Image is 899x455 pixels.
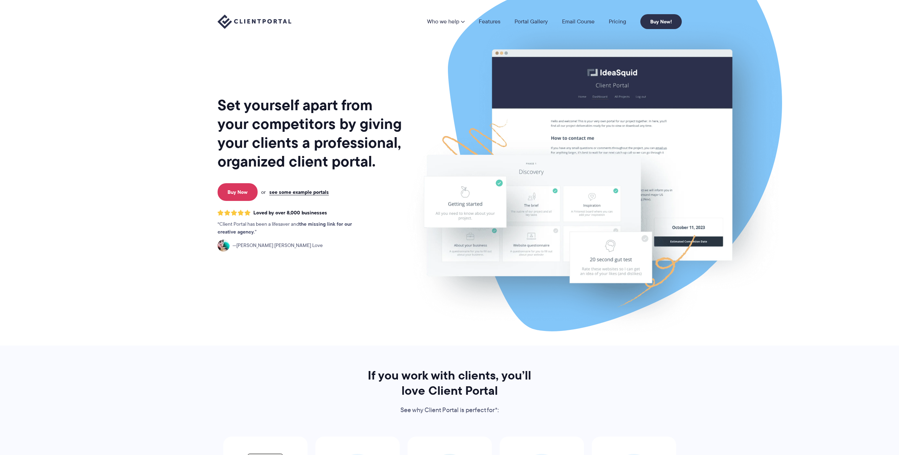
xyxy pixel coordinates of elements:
h2: If you work with clients, you’ll love Client Portal [358,368,541,398]
a: Email Course [562,19,595,24]
a: Features [479,19,500,24]
a: Pricing [609,19,626,24]
strong: the missing link for our creative agency [218,220,352,236]
p: See why Client Portal is perfect for*: [358,405,541,416]
a: Portal Gallery [515,19,548,24]
h1: Set yourself apart from your competitors by giving your clients a professional, organized client ... [218,96,403,171]
a: see some example portals [269,189,329,195]
a: Who we help [427,19,465,24]
a: Buy Now! [640,14,682,29]
p: Client Portal has been a lifesaver and . [218,220,366,236]
span: Loved by over 8,000 businesses [253,210,327,216]
span: or [261,189,266,195]
span: [PERSON_NAME] [PERSON_NAME] Love [232,242,323,249]
a: Buy Now [218,183,258,201]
